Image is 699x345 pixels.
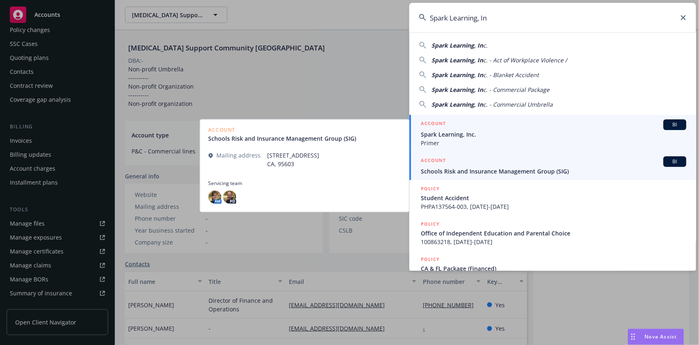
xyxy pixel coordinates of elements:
h5: POLICY [421,185,440,193]
span: c. - Commercial Package [483,86,549,94]
span: c. - Blanket Accident [483,71,539,79]
span: BI [667,121,683,128]
span: Spark Learning, Inc. [421,130,686,139]
h5: ACCOUNT [421,156,446,166]
span: 100863218, [DATE]-[DATE] [421,238,686,246]
span: c. - Commercial Umbrella [483,101,553,108]
button: Nova Assist [628,329,684,345]
span: Spark Learning, In [431,101,483,108]
span: PHPA137564-003, [DATE]-[DATE] [421,202,686,211]
span: Spark Learning, In [431,56,483,64]
span: Office of Independent Education and Parental Choice [421,229,686,238]
span: Primer [421,139,686,147]
span: BI [667,158,683,165]
span: Spark Learning, In [431,86,483,94]
a: ACCOUNTBISpark Learning, Inc.Primer [409,115,696,152]
span: CA & FL Package (Financed) [421,264,686,273]
span: c. - Act of Workplace Violence / [483,56,567,64]
span: Spark Learning, In [431,71,483,79]
input: Search... [409,3,696,32]
span: Spark Learning, In [431,41,483,49]
h5: POLICY [421,220,440,228]
span: Student Accident [421,194,686,202]
h5: ACCOUNT [421,119,446,129]
span: c. [483,41,488,49]
a: ACCOUNTBISchools Risk and Insurance Management Group (SIG) [409,152,696,180]
a: POLICYOffice of Independent Education and Parental Choice100863218, [DATE]-[DATE] [409,215,696,251]
a: POLICYStudent AccidentPHPA137564-003, [DATE]-[DATE] [409,180,696,215]
span: Nova Assist [645,333,677,340]
span: Schools Risk and Insurance Management Group (SIG) [421,167,686,176]
a: POLICYCA & FL Package (Financed) [409,251,696,286]
div: Drag to move [628,329,638,345]
h5: POLICY [421,255,440,263]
